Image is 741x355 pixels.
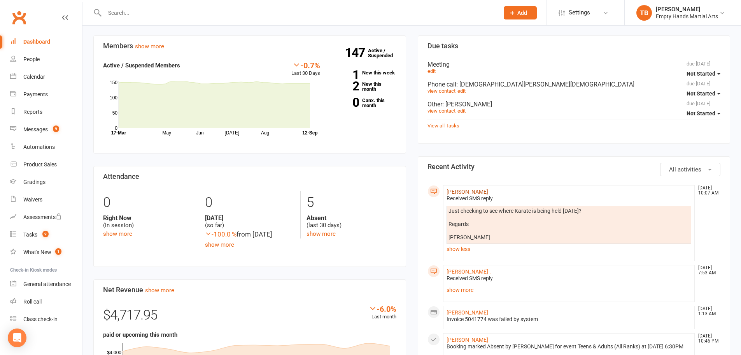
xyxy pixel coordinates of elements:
span: 1 [55,248,61,255]
a: edit [457,88,466,94]
div: Phone call [427,81,721,88]
span: Settings [569,4,590,21]
span: Not Started [687,90,715,97]
div: Assessments [23,214,62,220]
span: Add [517,10,527,16]
h3: Recent Activity [427,163,721,171]
a: Clubworx [9,8,29,27]
div: Empty Hands Martial Arts [656,13,718,20]
strong: 0 [332,97,359,108]
span: : [DEMOGRAPHIC_DATA][PERSON_NAME][DEMOGRAPHIC_DATA] [456,81,634,88]
div: People [23,56,40,62]
a: show more [145,287,174,294]
a: show more [135,43,164,50]
a: 2New this month [332,81,396,92]
div: -0.7% [291,61,320,69]
a: show more [447,284,692,295]
button: Add [504,6,537,19]
button: Not Started [687,87,720,101]
span: : [PERSON_NAME] [442,101,492,108]
h3: Net Revenue [103,286,396,294]
span: Not Started [687,110,715,117]
strong: Right Now [103,214,193,222]
a: [PERSON_NAME] . [447,268,491,275]
div: [PERSON_NAME] [656,6,718,13]
a: view contact [427,88,455,94]
div: Invoice 5041774 was failed by system [447,316,692,323]
span: 9 [42,231,49,237]
a: People [10,51,82,68]
a: Dashboard [10,33,82,51]
a: [PERSON_NAME] [447,189,488,195]
a: Reports [10,103,82,121]
a: What's New1 [10,244,82,261]
div: Roll call [23,298,42,305]
div: General attendance [23,281,71,287]
div: Open Intercom Messenger [8,329,26,347]
div: Other [427,101,721,108]
time: [DATE] 1:13 AM [694,306,720,316]
a: show less [447,244,692,254]
a: view contact [427,108,455,114]
a: [PERSON_NAME] [447,337,488,343]
strong: Absent [307,214,396,222]
div: 5 [307,191,396,214]
button: Not Started [687,67,720,81]
time: [DATE] 10:07 AM [694,185,720,196]
a: 147Active / Suspended [368,42,402,64]
div: Tasks [23,231,37,238]
a: [PERSON_NAME] [447,309,488,316]
a: Assessments [10,208,82,226]
a: Product Sales [10,156,82,173]
div: from [DATE] [205,229,294,240]
span: 9 [53,125,59,132]
div: Waivers [23,196,42,203]
strong: [DATE] [205,214,294,222]
a: edit [457,108,466,114]
div: 0 [103,191,193,214]
div: Messages [23,126,48,132]
div: Product Sales [23,161,57,168]
div: $4,717.95 [103,304,396,330]
div: Payments [23,91,48,97]
h3: Attendance [103,173,396,180]
div: (so far) [205,214,294,229]
a: General attendance kiosk mode [10,276,82,293]
a: show more [307,230,336,237]
div: Dashboard [23,39,50,45]
a: Automations [10,138,82,156]
a: 0Canx. this month [332,98,396,108]
button: All activities [660,163,720,176]
div: Just checking to see where Karate is being held [DATE]? Regards [PERSON_NAME] [448,208,690,241]
div: Received SMS reply [447,275,692,282]
div: Last 30 Days [291,61,320,78]
strong: 1 [332,69,359,81]
time: [DATE] 10:46 PM [694,334,720,344]
a: Messages 9 [10,121,82,138]
div: What's New [23,249,51,255]
span: -100.0 % [205,230,236,238]
strong: Active / Suspended Members [103,62,180,69]
a: 1New this week [332,70,396,75]
div: (last 30 days) [307,214,396,229]
h3: Due tasks [427,42,721,50]
input: Search... [102,7,494,18]
button: Not Started [687,106,720,120]
a: Roll call [10,293,82,311]
a: Gradings [10,173,82,191]
div: Meeting [427,61,721,68]
div: Gradings [23,179,46,185]
a: edit [427,68,436,74]
strong: 2 [332,80,359,92]
span: Not Started [687,71,715,77]
div: Automations [23,144,55,150]
a: show more [205,241,234,248]
a: Tasks 9 [10,226,82,244]
div: Calendar [23,74,45,80]
div: Reports [23,109,42,115]
h3: Members [103,42,396,50]
div: (in session) [103,214,193,229]
div: 0 [205,191,294,214]
span: All activities [669,166,701,173]
div: Last month [369,304,396,321]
